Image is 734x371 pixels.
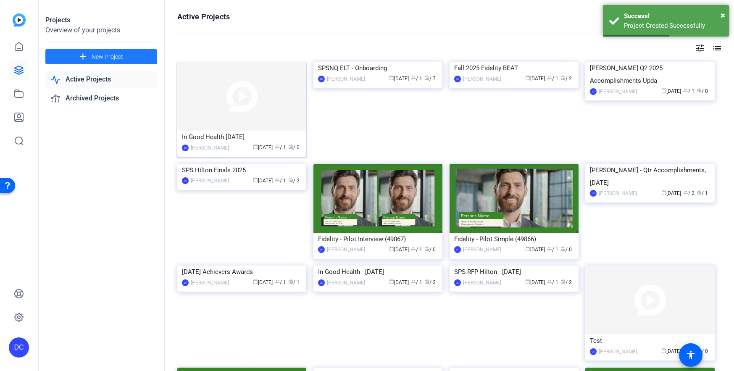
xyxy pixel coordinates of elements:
[721,9,725,21] button: Close
[275,145,286,150] span: / 1
[411,246,416,251] span: group
[45,49,157,64] button: New Project
[560,76,572,82] span: / 2
[253,144,258,149] span: calendar_today
[560,279,572,285] span: / 2
[424,76,436,82] span: / 7
[191,144,229,152] div: [PERSON_NAME]
[45,71,157,88] a: Active Projects
[275,279,286,285] span: / 1
[683,88,688,93] span: group
[624,11,723,21] div: Success!
[683,190,695,196] span: / 2
[624,21,723,31] div: Project Created Successfully
[424,279,436,285] span: / 2
[327,245,365,254] div: [PERSON_NAME]
[697,88,702,93] span: radio
[389,76,409,82] span: [DATE]
[686,350,696,360] mat-icon: accessibility
[711,43,721,53] mat-icon: list
[182,266,302,278] div: [DATE] Achievers Awards
[424,279,429,284] span: radio
[454,62,574,74] div: Fall 2025 Fidelity BEAT
[182,177,189,184] div: DC
[411,75,416,80] span: group
[661,348,681,354] span: [DATE]
[389,279,409,285] span: [DATE]
[683,88,695,94] span: / 1
[590,62,710,87] div: [PERSON_NAME] Q2 2025 Accomplishments Upda
[288,177,293,182] span: radio
[92,53,123,61] span: New Project
[275,279,280,284] span: group
[697,190,708,196] span: / 1
[318,62,438,74] div: SPSNQ ELT - Onboarding
[661,348,666,353] span: calendar_today
[389,75,394,80] span: calendar_today
[424,247,436,253] span: / 0
[454,279,461,286] div: DC
[454,246,461,253] div: SF
[45,15,157,25] div: Projects
[182,279,189,286] div: DC
[547,75,552,80] span: group
[253,177,258,182] span: calendar_today
[560,247,572,253] span: / 0
[547,279,552,284] span: group
[463,245,501,254] div: [PERSON_NAME]
[547,246,552,251] span: group
[327,75,365,83] div: [PERSON_NAME]
[424,246,429,251] span: radio
[253,279,273,285] span: [DATE]
[697,348,708,354] span: / 0
[288,178,300,184] span: / 2
[683,190,688,195] span: group
[599,347,637,356] div: [PERSON_NAME]
[599,189,637,197] div: [PERSON_NAME]
[590,334,710,347] div: Test
[454,76,461,82] div: DC
[253,279,258,284] span: calendar_today
[182,164,302,176] div: SPS Hilton Finals 2025
[560,279,566,284] span: radio
[547,247,558,253] span: / 1
[275,144,280,149] span: group
[411,247,422,253] span: / 1
[411,279,416,284] span: group
[721,10,725,20] span: ×
[389,279,394,284] span: calendar_today
[318,266,438,278] div: In Good Health - [DATE]
[182,131,302,143] div: In Good Health [DATE]
[547,76,558,82] span: / 1
[590,164,710,189] div: [PERSON_NAME] - Qtr Accomplishments, [DATE]
[697,190,702,195] span: radio
[389,247,409,253] span: [DATE]
[661,190,666,195] span: calendar_today
[590,190,597,197] div: SF
[590,348,597,355] div: OG
[525,75,530,80] span: calendar_today
[560,246,566,251] span: radio
[191,279,229,287] div: [PERSON_NAME]
[288,144,293,149] span: radio
[191,176,229,185] div: [PERSON_NAME]
[697,88,708,94] span: / 0
[525,279,530,284] span: calendar_today
[590,88,597,95] div: SY
[45,25,157,35] div: Overview of your projects
[525,246,530,251] span: calendar_today
[525,76,545,82] span: [DATE]
[454,266,574,278] div: SPS RFP Hilton - [DATE]
[661,190,681,196] span: [DATE]
[318,246,325,253] div: SF
[411,279,422,285] span: / 1
[525,247,545,253] span: [DATE]
[13,13,26,26] img: blue-gradient.svg
[454,233,574,245] div: Fidelity - Pilot Simple (49866)
[275,178,286,184] span: / 1
[424,75,429,80] span: radio
[525,279,545,285] span: [DATE]
[463,75,501,83] div: [PERSON_NAME]
[547,279,558,285] span: / 1
[695,43,705,53] mat-icon: tune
